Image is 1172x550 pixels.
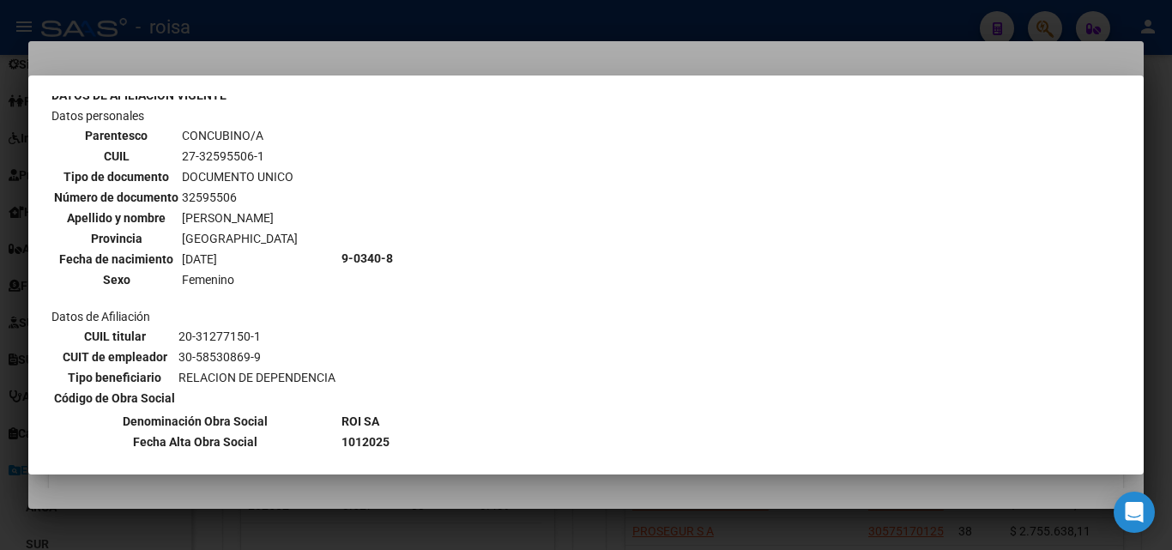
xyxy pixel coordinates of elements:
[51,106,339,410] td: Datos personales Datos de Afiliación
[181,167,299,186] td: DOCUMENTO UNICO
[53,209,179,227] th: Apellido y nombre
[53,147,179,166] th: CUIL
[51,412,339,431] th: Denominación Obra Social
[53,389,176,408] th: Código de Obra Social
[53,188,179,207] th: Número de documento
[181,188,299,207] td: 32595506
[53,167,179,186] th: Tipo de documento
[53,250,179,269] th: Fecha de nacimiento
[1114,492,1155,533] div: Open Intercom Messenger
[53,270,179,289] th: Sexo
[341,435,390,449] b: 1012025
[181,209,299,227] td: [PERSON_NAME]
[341,414,379,428] b: ROI SA
[181,126,299,145] td: CONCUBINO/A
[181,229,299,248] td: [GEOGRAPHIC_DATA]
[53,368,176,387] th: Tipo beneficiario
[178,348,336,366] td: 30-58530869-9
[178,368,336,387] td: RELACION DE DEPENDENCIA
[51,432,339,451] th: Fecha Alta Obra Social
[181,250,299,269] td: [DATE]
[178,327,336,346] td: 20-31277150-1
[181,270,299,289] td: Femenino
[53,126,179,145] th: Parentesco
[53,327,176,346] th: CUIL titular
[181,147,299,166] td: 27-32595506-1
[341,251,393,265] b: 9-0340-8
[53,229,179,248] th: Provincia
[53,348,176,366] th: CUIT de empleador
